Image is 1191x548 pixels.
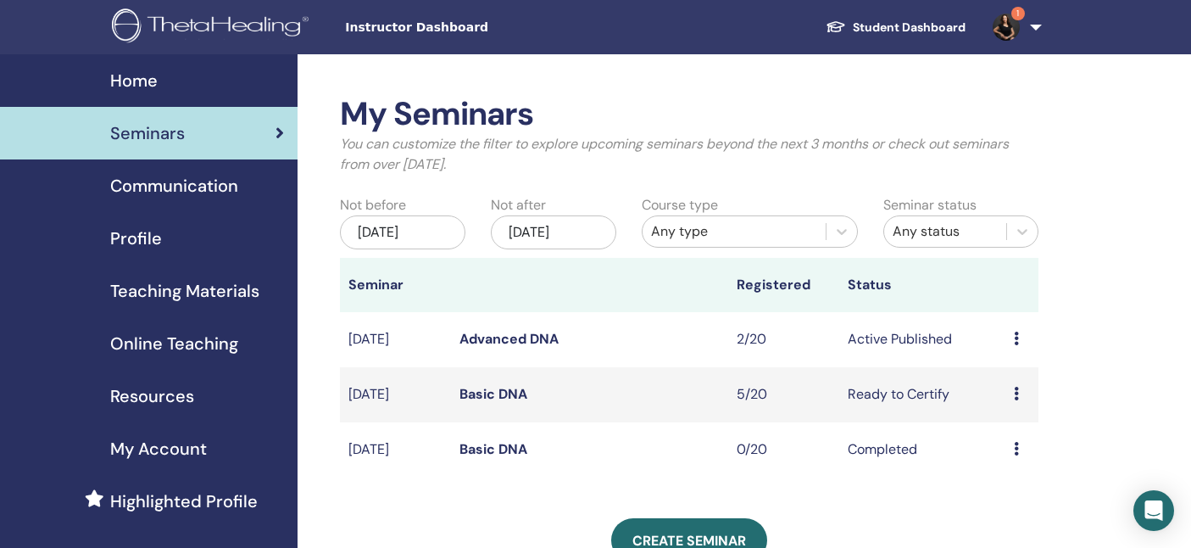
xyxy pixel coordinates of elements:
th: Seminar [340,258,451,312]
td: [DATE] [340,422,451,478]
div: Any type [651,221,817,242]
a: Student Dashboard [812,12,979,43]
label: Course type [642,195,718,215]
div: [DATE] [491,215,616,249]
label: Seminar status [883,195,977,215]
td: 5/20 [728,367,839,422]
div: Open Intercom Messenger [1133,490,1174,531]
span: Teaching Materials [110,278,259,304]
a: Basic DNA [459,440,527,458]
a: Advanced DNA [459,330,559,348]
td: Ready to Certify [839,367,1005,422]
td: Completed [839,422,1005,478]
img: logo.png [112,8,314,47]
td: [DATE] [340,312,451,367]
th: Registered [728,258,839,312]
span: Resources [110,383,194,409]
img: default.jpg [993,14,1020,41]
td: 0/20 [728,422,839,478]
span: Online Teaching [110,331,238,356]
td: Active Published [839,312,1005,367]
th: Status [839,258,1005,312]
a: Basic DNA [459,385,527,403]
h2: My Seminars [340,95,1038,134]
span: Profile [110,226,162,251]
span: Home [110,68,158,93]
td: 2/20 [728,312,839,367]
p: You can customize the filter to explore upcoming seminars beyond the next 3 months or check out s... [340,134,1038,175]
td: [DATE] [340,367,451,422]
img: graduation-cap-white.svg [826,20,846,34]
label: Not after [491,195,546,215]
span: Seminars [110,120,185,146]
span: Highlighted Profile [110,489,258,514]
div: [DATE] [340,215,465,249]
span: 1 [1011,7,1025,20]
span: Instructor Dashboard [345,19,599,36]
span: Communication [110,173,238,199]
label: Not before [340,195,406,215]
span: My Account [110,436,207,461]
div: Any status [893,221,998,242]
